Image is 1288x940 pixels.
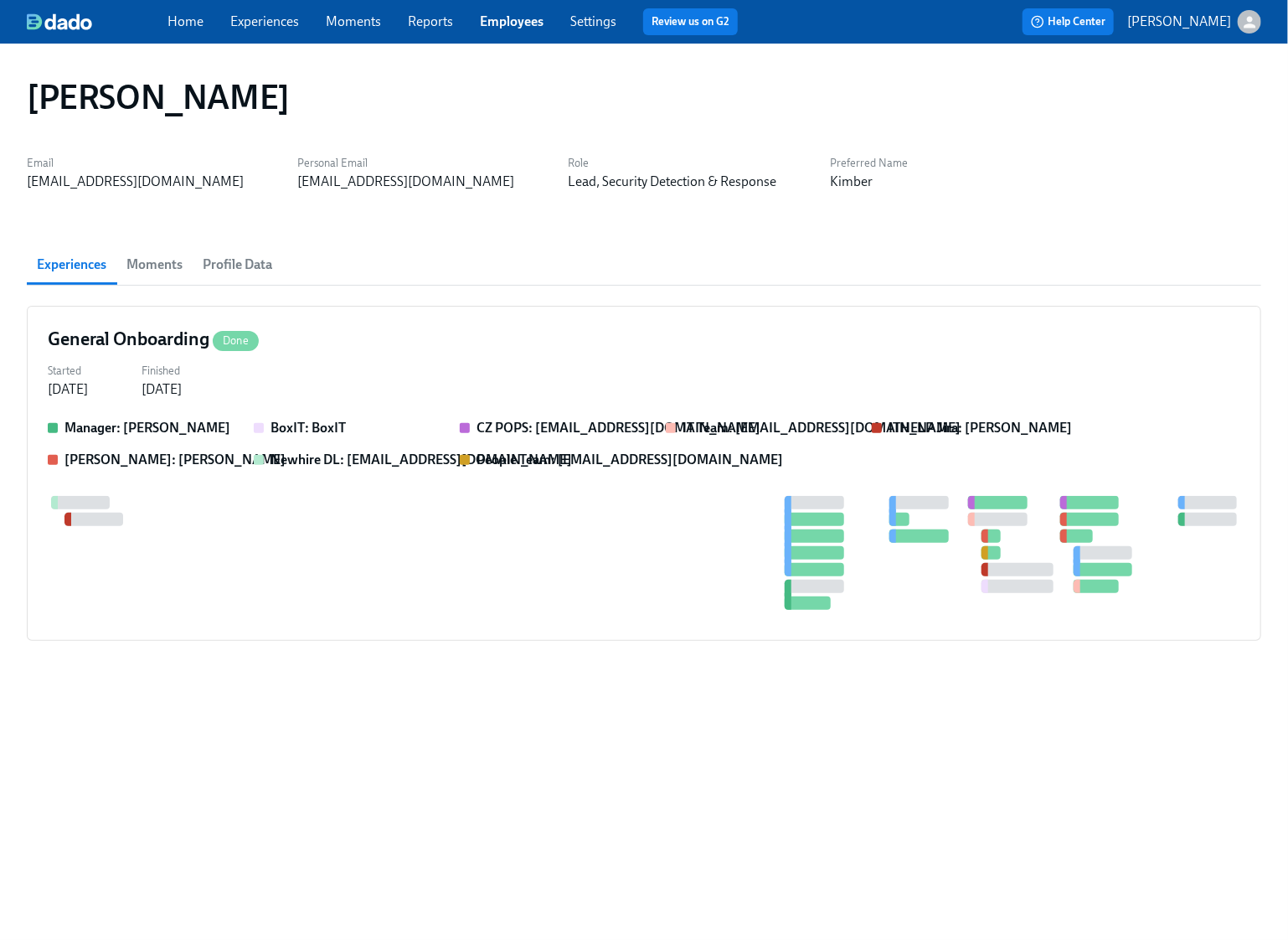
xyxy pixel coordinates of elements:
p: [PERSON_NAME] [1127,13,1231,31]
strong: BoxIT: BoxIT [270,420,346,436]
label: Started [48,362,88,380]
div: [EMAIL_ADDRESS][DOMAIN_NAME] [297,173,514,191]
h4: General Onboarding [48,327,259,352]
label: Email [27,154,244,173]
img: dado [27,13,92,30]
div: [DATE] [48,380,88,399]
strong: IT Team: [EMAIL_ADDRESS][DOMAIN_NAME] [683,420,961,436]
strong: CZ POPS: [EMAIL_ADDRESS][DOMAIN_NAME] [477,420,760,436]
div: Kimber [830,173,873,191]
a: Moments [326,13,381,29]
div: Lead, Security Detection & Response [568,173,776,191]
div: [EMAIL_ADDRESS][DOMAIN_NAME] [27,173,244,191]
button: Help Center [1023,8,1114,35]
a: dado [27,13,167,30]
span: Moments [126,253,183,276]
strong: People Team: [EMAIL_ADDRESS][DOMAIN_NAME] [477,452,783,467]
span: Done [213,334,259,347]
a: Reports [408,13,453,29]
strong: Newhire DL: [EMAIL_ADDRESS][DOMAIN_NAME] [270,452,572,467]
span: Help Center [1031,13,1105,30]
strong: ITHELP Jira: [PERSON_NAME] [889,420,1072,436]
label: Personal Email [297,154,514,173]
strong: [PERSON_NAME]: [PERSON_NAME] [64,452,286,467]
span: Experiences [37,253,106,276]
strong: Manager: [PERSON_NAME] [64,420,230,436]
label: Preferred Name [830,154,908,173]
a: Settings [570,13,616,29]
div: [DATE] [142,380,182,399]
span: Profile Data [203,253,272,276]
h1: [PERSON_NAME] [27,77,290,117]
button: Review us on G2 [643,8,738,35]
label: Role [568,154,776,173]
a: Home [167,13,204,29]
button: [PERSON_NAME] [1127,10,1261,34]
a: Experiences [230,13,299,29]
a: Review us on G2 [652,13,729,30]
label: Finished [142,362,182,380]
a: Employees [480,13,544,29]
